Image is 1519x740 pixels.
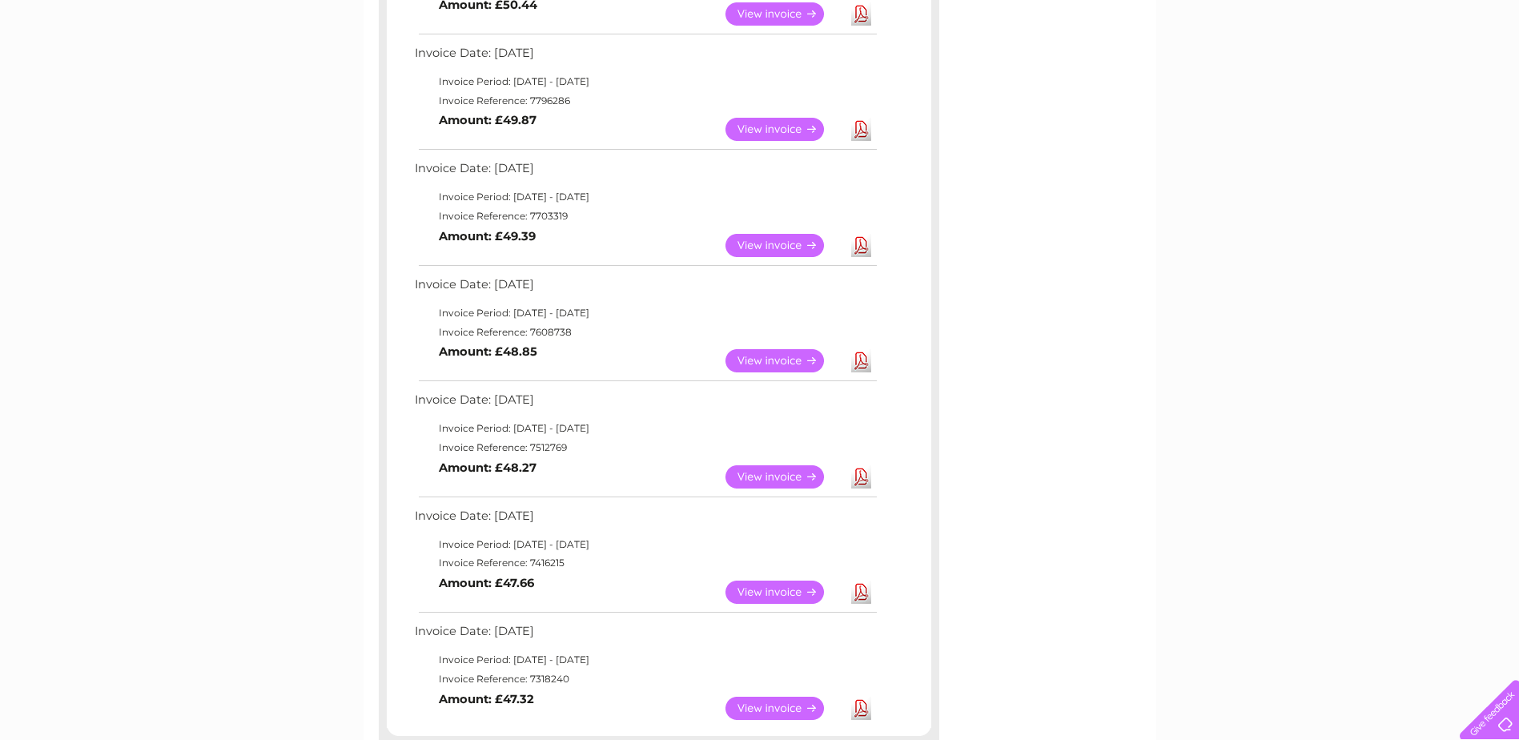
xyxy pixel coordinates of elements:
[851,349,871,372] a: Download
[411,42,879,72] td: Invoice Date: [DATE]
[1237,68,1268,80] a: Water
[439,460,536,475] b: Amount: £48.27
[851,465,871,489] a: Download
[725,2,843,26] a: View
[382,9,1139,78] div: Clear Business is a trading name of Verastar Limited (registered in [GEOGRAPHIC_DATA] No. 3667643...
[1413,68,1452,80] a: Contact
[851,118,871,141] a: Download
[411,419,879,438] td: Invoice Period: [DATE] - [DATE]
[411,158,879,187] td: Invoice Date: [DATE]
[411,670,879,689] td: Invoice Reference: 7318240
[411,323,879,342] td: Invoice Reference: 7608738
[411,553,879,573] td: Invoice Reference: 7416215
[439,113,536,127] b: Amount: £49.87
[411,91,879,111] td: Invoice Reference: 7796286
[725,234,843,257] a: View
[411,505,879,535] td: Invoice Date: [DATE]
[411,621,879,650] td: Invoice Date: [DATE]
[53,42,135,90] img: logo.png
[1322,68,1370,80] a: Telecoms
[411,304,879,323] td: Invoice Period: [DATE] - [DATE]
[411,72,879,91] td: Invoice Period: [DATE] - [DATE]
[725,349,843,372] a: View
[851,697,871,720] a: Download
[439,692,534,706] b: Amount: £47.32
[1380,68,1403,80] a: Blog
[411,207,879,226] td: Invoice Reference: 7703319
[439,229,536,243] b: Amount: £49.39
[411,187,879,207] td: Invoice Period: [DATE] - [DATE]
[411,274,879,304] td: Invoice Date: [DATE]
[725,581,843,604] a: View
[411,438,879,457] td: Invoice Reference: 7512769
[725,118,843,141] a: View
[411,650,879,670] td: Invoice Period: [DATE] - [DATE]
[851,234,871,257] a: Download
[411,389,879,419] td: Invoice Date: [DATE]
[411,535,879,554] td: Invoice Period: [DATE] - [DATE]
[439,344,537,359] b: Amount: £48.85
[1277,68,1312,80] a: Energy
[851,2,871,26] a: Download
[851,581,871,604] a: Download
[725,465,843,489] a: View
[439,576,534,590] b: Amount: £47.66
[1217,8,1328,28] a: 0333 014 3131
[1466,68,1504,80] a: Log out
[725,697,843,720] a: View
